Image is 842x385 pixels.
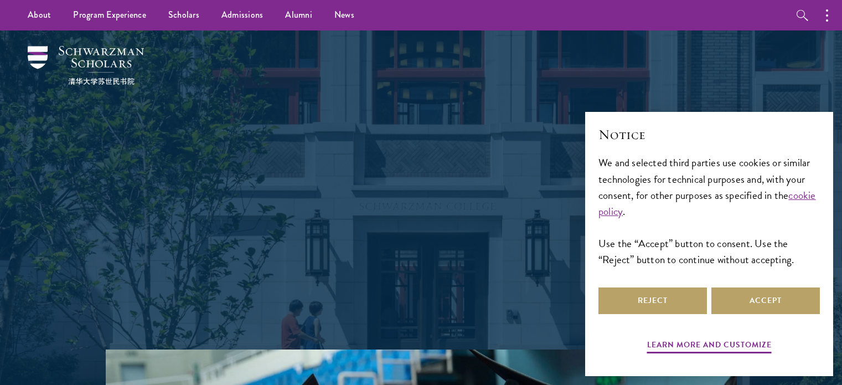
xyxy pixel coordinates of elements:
[598,288,707,314] button: Reject
[598,155,820,267] div: We and selected third parties use cookies or similar technologies for technical purposes and, wit...
[28,46,144,85] img: Schwarzman Scholars
[598,187,816,219] a: cookie policy
[711,288,820,314] button: Accept
[598,125,820,144] h2: Notice
[647,338,772,355] button: Learn more and customize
